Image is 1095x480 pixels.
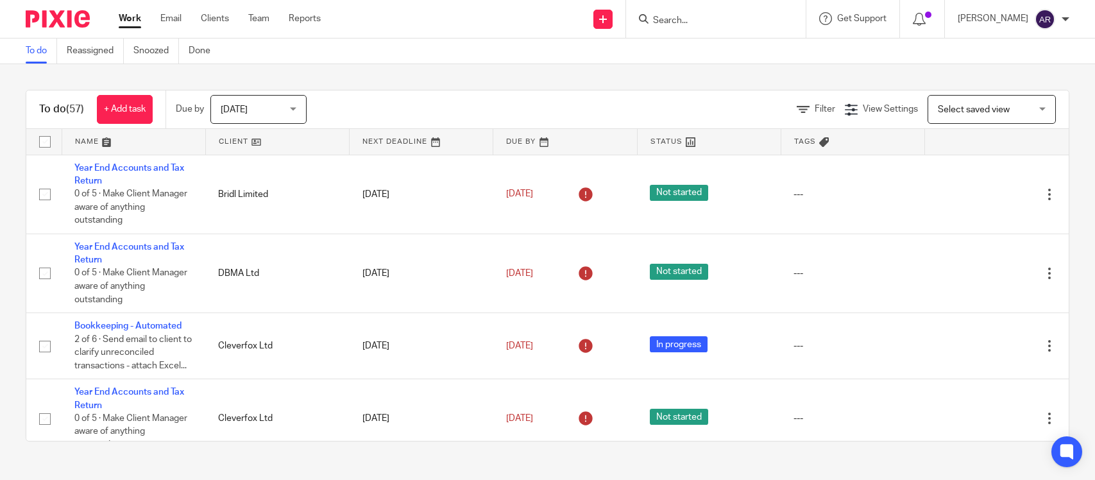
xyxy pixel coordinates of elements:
span: [DATE] [506,414,533,423]
span: [DATE] [221,105,248,114]
p: [PERSON_NAME] [958,12,1028,25]
span: 0 of 5 · Make Client Manager aware of anything outstanding [74,269,187,304]
span: Filter [815,105,835,114]
a: Snoozed [133,39,179,64]
img: svg%3E [1035,9,1055,30]
a: Team [248,12,269,25]
a: Year End Accounts and Tax Return [74,243,184,264]
a: Reassigned [67,39,124,64]
a: Done [189,39,220,64]
td: Cleverfox Ltd [205,313,349,379]
span: Not started [650,409,708,425]
span: Select saved view [938,105,1010,114]
span: [DATE] [506,269,533,278]
a: Year End Accounts and Tax Return [74,164,184,185]
td: [DATE] [350,155,493,234]
span: Get Support [837,14,887,23]
a: Email [160,12,182,25]
span: [DATE] [506,189,533,198]
a: + Add task [97,95,153,124]
span: (57) [66,104,84,114]
a: Bookkeeping - Automated [74,321,182,330]
span: 0 of 5 · Make Client Manager aware of anything outstanding [74,414,187,449]
a: Year End Accounts and Tax Return [74,388,184,409]
td: Bridl Limited [205,155,349,234]
td: [DATE] [350,313,493,379]
span: Not started [650,185,708,201]
div: --- [794,267,912,280]
a: Work [119,12,141,25]
p: Due by [176,103,204,116]
td: [DATE] [350,234,493,313]
td: Cleverfox Ltd [205,379,349,458]
a: Reports [289,12,321,25]
span: 0 of 5 · Make Client Manager aware of anything outstanding [74,189,187,225]
td: DBMA Ltd [205,234,349,313]
span: [DATE] [506,341,533,350]
div: --- [794,188,912,201]
span: Tags [794,138,816,145]
span: View Settings [863,105,918,114]
span: Not started [650,264,708,280]
div: --- [794,412,912,425]
span: In progress [650,336,708,352]
input: Search [652,15,767,27]
h1: To do [39,103,84,116]
td: [DATE] [350,379,493,458]
div: --- [794,339,912,352]
a: To do [26,39,57,64]
span: 2 of 6 · Send email to client to clarify unreconciled transactions - attach Excel... [74,335,192,370]
img: Pixie [26,10,90,28]
a: Clients [201,12,229,25]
